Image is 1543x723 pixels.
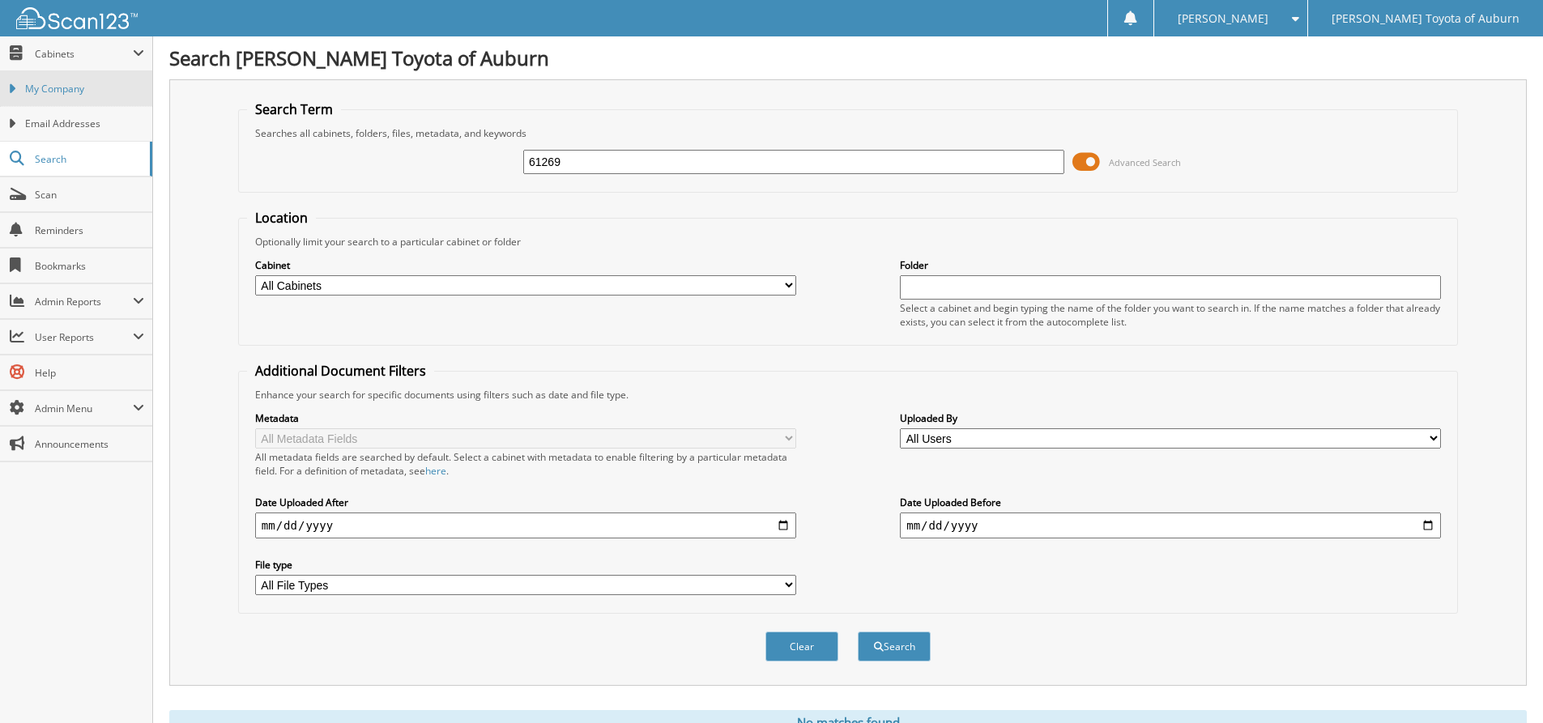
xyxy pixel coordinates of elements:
span: Search [35,152,142,166]
label: Uploaded By [900,411,1441,425]
button: Search [858,632,931,661]
div: All metadata fields are searched by default. Select a cabinet with metadata to enable filtering b... [255,450,796,478]
iframe: Chat Widget [1462,645,1543,723]
legend: Search Term [247,100,341,118]
span: Advanced Search [1109,156,1181,168]
span: Announcements [35,437,144,451]
span: Help [35,366,144,380]
label: Cabinet [255,258,796,272]
div: Enhance your search for specific documents using filters such as date and file type. [247,388,1449,402]
div: Searches all cabinets, folders, files, metadata, and keywords [247,126,1449,140]
legend: Additional Document Filters [247,362,434,380]
label: Date Uploaded After [255,495,796,509]
h1: Search [PERSON_NAME] Toyota of Auburn [169,45,1527,71]
label: File type [255,558,796,572]
span: Reminders [35,223,144,237]
legend: Location [247,209,316,227]
a: here [425,464,446,478]
div: Select a cabinet and begin typing the name of the folder you want to search in. If the name match... [900,301,1441,329]
div: Optionally limit your search to a particular cabinet or folder [247,235,1449,249]
span: [PERSON_NAME] [1178,14,1268,23]
span: Admin Reports [35,295,133,308]
span: Admin Menu [35,402,133,415]
input: start [255,512,796,538]
span: User Reports [35,330,133,344]
span: My Company [25,82,144,96]
img: scan123-logo-white.svg [16,7,138,29]
label: Folder [900,258,1441,272]
span: Cabinets [35,47,133,61]
button: Clear [765,632,838,661]
span: Scan [35,188,144,202]
span: Email Addresses [25,117,144,131]
label: Date Uploaded Before [900,495,1441,509]
input: end [900,512,1441,538]
label: Metadata [255,411,796,425]
span: [PERSON_NAME] Toyota of Auburn [1332,14,1520,23]
span: Bookmarks [35,259,144,273]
